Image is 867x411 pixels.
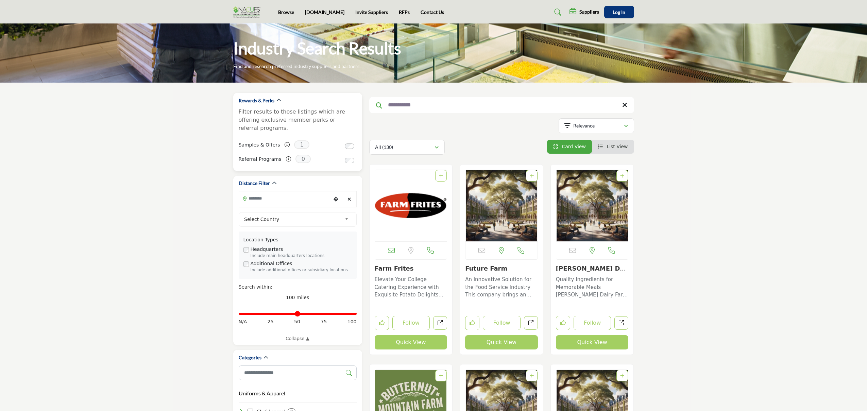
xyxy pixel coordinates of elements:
[233,6,264,18] img: Site Logo
[465,265,538,272] h3: Future Farm
[556,316,570,330] button: Like listing
[295,155,311,163] span: 0
[239,284,357,291] div: Search within:
[233,63,359,70] p: Find and research preferred industry suppliers and partners
[233,38,401,59] h1: Industry Search Results
[579,9,599,15] h5: Suppliers
[465,265,507,272] a: Future Farm
[556,335,629,349] button: Quick View
[614,316,628,330] a: Open jones-dairy-farm in new tab
[433,316,447,330] a: Open farm-frites in new tab
[613,9,625,15] span: Log In
[239,180,270,187] h2: Distance Filter
[369,140,445,155] button: All (130)
[569,8,599,16] div: Suppliers
[239,335,357,342] a: Collapse ▲
[465,170,538,241] img: Future Farm
[251,260,292,267] label: Additional Offices
[524,316,538,330] a: Open future-farm in new tab
[239,192,331,205] input: Search Location
[355,9,388,15] a: Invite Suppliers
[239,318,247,325] span: N/A
[553,144,586,149] a: View Card
[465,335,538,349] button: Quick View
[375,276,447,299] p: Elevate Your College Catering Experience with Exquisite Potato Delights from a Global Leader Foun...
[243,236,352,243] div: Location Types
[465,316,479,330] button: Like listing
[305,9,344,15] a: [DOMAIN_NAME]
[239,354,261,361] h2: Categories
[344,192,355,207] div: Clear search location
[251,246,283,253] label: Headquarters
[592,140,634,154] li: List View
[239,153,282,165] label: Referral Programs
[239,365,357,380] input: Search Category
[294,140,309,149] span: 1
[530,373,534,378] a: Add To List
[239,139,280,151] label: Samples & Offers
[375,144,393,151] p: All (130)
[321,318,327,325] span: 75
[483,316,521,330] button: Follow
[345,143,354,149] input: Switch to Samples & Offers
[369,97,634,113] input: Search Keyword
[375,335,447,349] button: Quick View
[556,170,628,241] a: Open Listing in new tab
[439,173,443,178] a: Add To List
[375,274,447,299] a: Elevate Your College Catering Experience with Exquisite Potato Delights from a Global Leader Foun...
[556,265,629,272] h3: Jones Dairy Farm
[607,144,628,149] span: List View
[547,140,592,154] li: Card View
[375,316,389,330] button: Like listing
[375,170,447,241] img: Farm Frites
[556,170,628,241] img: Jones Dairy Farm
[347,318,357,325] span: 100
[239,108,357,132] p: Filter results to those listings which are offering exclusive member perks or referral programs.
[251,267,352,273] div: Include additional offices or subsidiary locations
[375,265,447,272] h3: Farm Frites
[331,192,341,207] div: Choose your current location
[620,173,624,178] a: Add To List
[244,215,342,223] span: Select Country
[268,318,274,325] span: 25
[392,316,430,330] button: Follow
[278,9,294,15] a: Browse
[556,276,629,299] p: Quality Ingredients for Memorable Meals [PERSON_NAME] Dairy Farm Foodservice offers a wide select...
[559,118,634,133] button: Relevance
[548,7,566,18] a: Search
[239,389,285,397] button: Uniforms & Apparel
[604,6,634,18] button: Log In
[286,295,309,300] span: 100 miles
[439,373,443,378] a: Add To List
[556,274,629,299] a: Quality Ingredients for Memorable Meals [PERSON_NAME] Dairy Farm Foodservice offers a wide select...
[598,144,628,149] a: View List
[562,144,585,149] span: Card View
[620,373,624,378] a: Add To List
[375,170,447,241] a: Open Listing in new tab
[421,9,444,15] a: Contact Us
[251,253,352,259] div: Include main headquarters locations
[465,170,538,241] a: Open Listing in new tab
[465,274,538,299] a: An Innovative Solution for the Food Service Industry This company brings an innovative approach t...
[574,316,611,330] button: Follow
[573,122,595,129] p: Relevance
[239,97,274,104] h2: Rewards & Perks
[399,9,410,15] a: RFPs
[345,158,354,163] input: Switch to Referral Programs
[530,173,534,178] a: Add To List
[556,265,626,279] a: [PERSON_NAME] Dairy Farm
[294,318,300,325] span: 50
[465,276,538,299] p: An Innovative Solution for the Food Service Industry This company brings an innovative approach t...
[375,265,414,272] a: Farm Frites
